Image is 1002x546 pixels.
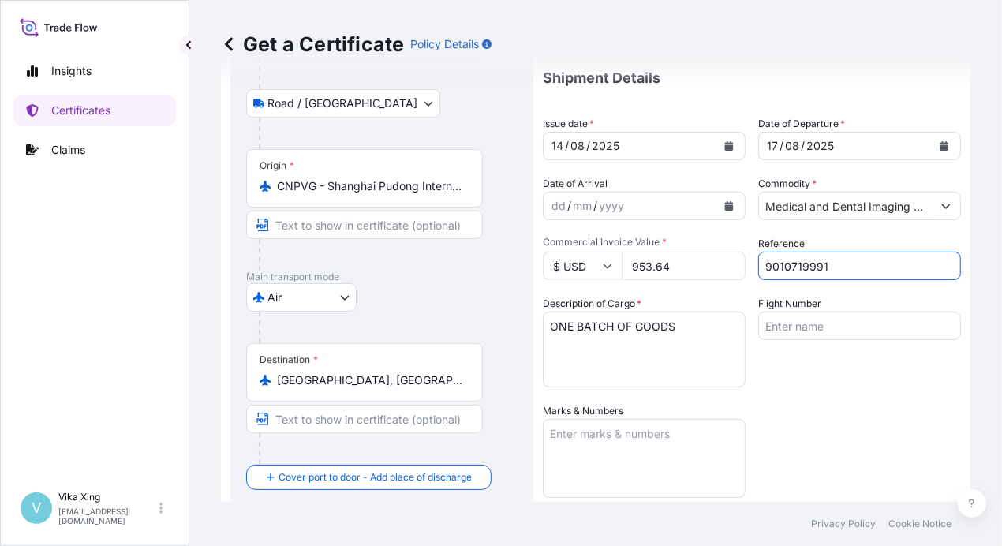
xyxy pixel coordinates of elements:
div: day, [550,136,565,155]
label: Commodity [758,176,817,192]
input: Text to appear on certificate [246,405,483,433]
div: / [593,196,597,215]
div: / [780,136,783,155]
input: Type to search commodity [759,192,932,220]
input: Origin [277,178,463,194]
button: Calendar [716,133,742,159]
p: Claims [51,142,85,158]
span: Date of Arrival [543,176,608,192]
button: Calendar [932,133,957,159]
textarea: ONE BATCH OF GOODS [543,312,746,387]
input: Enter name [758,312,961,340]
span: Cover port to door - Add place of discharge [279,469,472,485]
label: Reference [758,236,805,252]
a: Cookie Notice [888,518,952,530]
div: month, [569,136,586,155]
div: / [586,136,590,155]
span: Road / [GEOGRAPHIC_DATA] [267,95,417,111]
label: Marks & Numbers [543,403,623,419]
p: Policy Details [410,36,479,52]
label: Description of Cargo [543,296,641,312]
p: [EMAIL_ADDRESS][DOMAIN_NAME] [58,507,156,525]
button: Show suggestions [932,192,960,220]
button: Select transport [246,283,357,312]
a: Certificates [13,95,176,126]
div: Destination [260,353,318,366]
button: Select transport [246,89,440,118]
p: Main transport mode [246,271,518,283]
div: / [565,136,569,155]
div: year, [805,136,836,155]
div: year, [590,136,621,155]
p: Vika Xing [58,491,156,503]
div: day, [550,196,567,215]
a: Insights [13,55,176,87]
span: Air [267,290,282,305]
a: Privacy Policy [811,518,876,530]
div: day, [765,136,780,155]
div: / [801,136,805,155]
input: Enter booking reference [758,252,961,280]
p: Insights [51,63,92,79]
input: Text to appear on certificate [246,211,483,239]
p: Certificates [51,103,110,118]
button: Cover port to door - Add place of discharge [246,465,492,490]
div: month, [571,196,593,215]
button: Calendar [716,193,742,219]
label: Flight Number [758,296,821,312]
span: Commercial Invoice Value [543,236,746,249]
span: Date of Departure [758,116,845,132]
div: / [567,196,571,215]
span: V [32,500,41,516]
div: Origin [260,159,294,172]
div: month, [783,136,801,155]
input: Enter amount [622,252,746,280]
a: Claims [13,134,176,166]
span: Issue date [543,116,594,132]
input: Destination [277,372,463,388]
div: year, [597,196,626,215]
p: Get a Certificate [221,32,404,57]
